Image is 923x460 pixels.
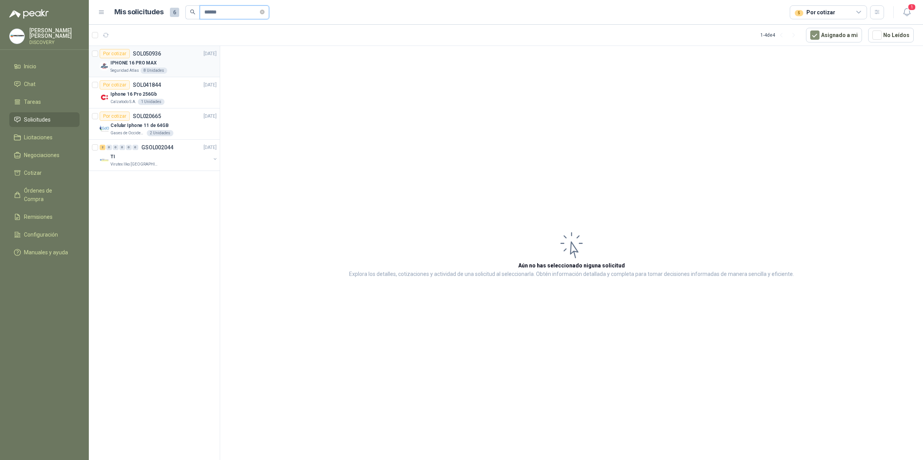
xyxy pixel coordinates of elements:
[110,130,145,136] p: Gases de Occidente
[100,49,130,58] div: Por cotizar
[9,77,80,91] a: Chat
[9,210,80,224] a: Remisiones
[141,145,173,150] p: GSOL002044
[190,9,195,15] span: search
[24,169,42,177] span: Cotizar
[106,145,112,150] div: 0
[100,61,109,71] img: Company Logo
[133,82,161,88] p: SOL041844
[204,50,217,57] p: [DATE]
[349,270,794,279] p: Explora los detalles, cotizaciones y actividad de una solicitud al seleccionarla. Obtén informaci...
[9,148,80,162] a: Negociaciones
[100,93,109,102] img: Company Logo
[110,91,157,98] p: Iphone 16 Pro 256Gb
[24,98,41,106] span: Tareas
[24,213,53,221] span: Remisiones
[10,29,24,44] img: Company Logo
[9,245,80,260] a: Manuales y ayuda
[170,8,179,17] span: 6
[89,108,220,140] a: Por cotizarSOL020665[DATE] Company LogoCelular Iphone 11 de 64GBGases de Occidente2 Unidades
[204,144,217,151] p: [DATE]
[9,227,80,242] a: Configuración
[260,8,265,16] span: close-circle
[89,46,220,77] a: Por cotizarSOL050936[DATE] Company LogoIPHONE 16 PRO MAXSeguridad Atlas8 Unidades
[100,145,105,150] div: 2
[141,68,167,74] div: 8 Unidades
[9,59,80,74] a: Inicio
[24,80,36,88] span: Chat
[795,10,803,16] div: 5
[908,3,916,11] span: 1
[126,145,132,150] div: 0
[24,115,51,124] span: Solicitudes
[29,40,80,45] p: DISCOVERY
[24,230,58,239] span: Configuración
[24,62,36,71] span: Inicio
[9,183,80,206] a: Órdenes de Compra
[147,130,173,136] div: 2 Unidades
[110,122,169,129] p: Celular Iphone 11 de 64GB
[24,133,53,142] span: Licitaciones
[119,145,125,150] div: 0
[9,112,80,127] a: Solicitudes
[9,9,49,19] img: Logo peakr
[760,29,800,41] div: 1 - 4 de 4
[900,5,914,19] button: 1
[204,81,217,89] p: [DATE]
[110,59,157,67] p: IPHONE 16 PRO MAX
[100,155,109,164] img: Company Logo
[110,153,115,161] p: TI
[9,130,80,145] a: Licitaciones
[110,99,136,105] p: Calzatodo S.A.
[100,80,130,90] div: Por cotizar
[138,99,165,105] div: 1 Unidades
[806,28,862,42] button: Asignado a mi
[9,95,80,109] a: Tareas
[132,145,138,150] div: 0
[100,124,109,133] img: Company Logo
[89,77,220,108] a: Por cotizarSOL041844[DATE] Company LogoIphone 16 Pro 256GbCalzatodo S.A.1 Unidades
[9,166,80,180] a: Cotizar
[133,51,161,56] p: SOL050936
[795,8,835,17] div: Por cotizar
[24,186,72,203] span: Órdenes de Compra
[133,113,161,119] p: SOL020665
[204,113,217,120] p: [DATE]
[24,248,68,257] span: Manuales y ayuda
[113,145,119,150] div: 0
[110,68,139,74] p: Seguridad Atlas
[29,28,80,39] p: [PERSON_NAME] [PERSON_NAME]
[868,28,914,42] button: No Leídos
[260,10,265,14] span: close-circle
[100,112,130,121] div: Por cotizar
[24,151,59,159] span: Negociaciones
[518,261,625,270] h3: Aún no has seleccionado niguna solicitud
[100,143,218,167] a: 2 0 0 0 0 0 GSOL002044[DATE] Company LogoTIVirutex Ilko [GEOGRAPHIC_DATA]
[110,161,159,167] p: Virutex Ilko [GEOGRAPHIC_DATA]
[114,7,164,18] h1: Mis solicitudes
